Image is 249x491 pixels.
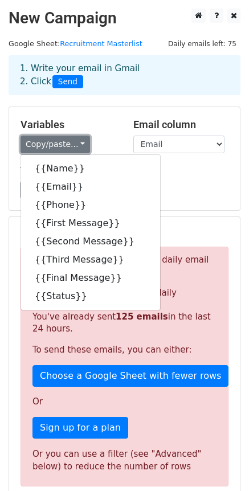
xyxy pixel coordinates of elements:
[32,287,217,335] p: Your current plan supports a daily maximum of . You've already sent in the last 24 hours.
[32,396,217,408] p: Or
[9,39,142,48] small: Google Sheet:
[32,344,217,356] p: To send these emails, you can either:
[11,62,238,88] div: 1. Write your email in Gmail 2. Click
[21,214,160,232] a: {{First Message}}
[9,9,240,28] h2: New Campaign
[21,269,160,287] a: {{Final Message}}
[60,39,142,48] a: Recruitment Masterlist
[116,312,168,322] strong: 125 emails
[21,196,160,214] a: {{Phone}}
[133,118,229,131] h5: Email column
[32,448,217,473] div: Or you can use a filter (see "Advanced" below) to reduce the number of rows
[52,75,83,89] span: Send
[21,232,160,251] a: {{Second Message}}
[21,287,160,305] a: {{Status}}
[21,251,160,269] a: {{Third Message}}
[21,136,90,153] a: Copy/paste...
[32,365,228,387] a: Choose a Google Sheet with fewer rows
[192,436,249,491] iframe: Chat Widget
[32,417,128,439] a: Sign up for a plan
[164,38,240,50] span: Daily emails left: 75
[21,118,116,131] h5: Variables
[164,39,240,48] a: Daily emails left: 75
[21,159,160,178] a: {{Name}}
[21,178,160,196] a: {{Email}}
